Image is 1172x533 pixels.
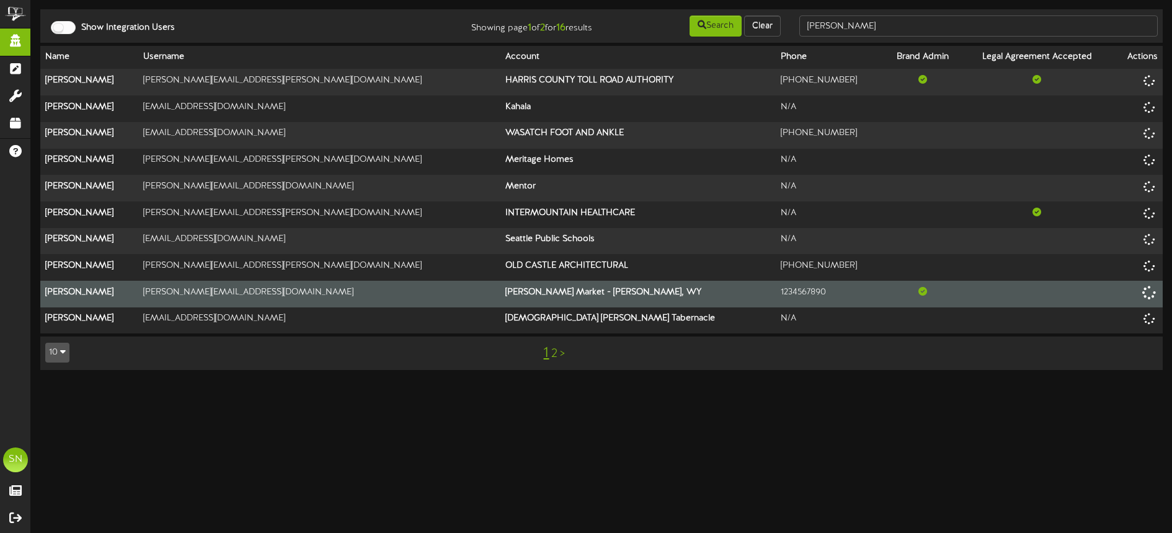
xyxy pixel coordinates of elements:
[500,95,776,122] th: Kahala
[138,95,500,122] td: [EMAIL_ADDRESS][DOMAIN_NAME]
[776,122,884,149] td: [PHONE_NUMBER]
[40,149,138,175] th: [PERSON_NAME]
[962,46,1112,69] th: Legal Agreement Accepted
[40,228,138,255] th: [PERSON_NAME]
[138,149,500,175] td: [PERSON_NAME][EMAIL_ADDRESS][PERSON_NAME][DOMAIN_NAME]
[543,345,549,361] a: 1
[138,254,500,281] td: [PERSON_NAME][EMAIL_ADDRESS][PERSON_NAME][DOMAIN_NAME]
[40,46,138,69] th: Name
[799,15,1158,37] input: -- Search --
[40,307,138,333] th: [PERSON_NAME]
[138,69,500,95] td: [PERSON_NAME][EMAIL_ADDRESS][PERSON_NAME][DOMAIN_NAME]
[528,22,531,33] strong: 1
[138,46,500,69] th: Username
[500,254,776,281] th: OLD CASTLE ARCHITECTURAL
[500,69,776,95] th: HARRIS COUNTY TOLL ROAD AUTHORITY
[500,307,776,333] th: [DEMOGRAPHIC_DATA] [PERSON_NAME] Tabernacle
[138,228,500,255] td: [EMAIL_ADDRESS][DOMAIN_NAME]
[40,281,138,307] th: [PERSON_NAME]
[776,281,884,307] td: 1234567890
[776,201,884,228] td: N/A
[500,175,776,201] th: Mentor
[556,22,566,33] strong: 16
[500,228,776,255] th: Seattle Public Schools
[138,307,500,333] td: [EMAIL_ADDRESS][DOMAIN_NAME]
[500,201,776,228] th: INTERMOUNTAIN HEALTHCARE
[690,15,742,37] button: Search
[3,447,28,472] div: SN
[776,307,884,333] td: N/A
[500,149,776,175] th: Meritage Homes
[776,254,884,281] td: [PHONE_NUMBER]
[138,122,500,149] td: [EMAIL_ADDRESS][DOMAIN_NAME]
[40,122,138,149] th: [PERSON_NAME]
[40,254,138,281] th: [PERSON_NAME]
[551,347,557,361] a: 2
[138,201,500,228] td: [PERSON_NAME][EMAIL_ADDRESS][PERSON_NAME][DOMAIN_NAME]
[45,343,69,363] button: 10
[40,201,138,228] th: [PERSON_NAME]
[540,22,545,33] strong: 2
[776,95,884,122] td: N/A
[776,149,884,175] td: N/A
[413,14,602,35] div: Showing page of for results
[776,69,884,95] td: [PHONE_NUMBER]
[776,46,884,69] th: Phone
[500,122,776,149] th: WASATCH FOOT AND ANKLE
[776,175,884,201] td: N/A
[560,347,565,361] a: >
[500,281,776,307] th: [PERSON_NAME] Market - [PERSON_NAME], WY
[40,95,138,122] th: [PERSON_NAME]
[744,15,781,37] button: Clear
[138,175,500,201] td: [PERSON_NAME][EMAIL_ADDRESS][DOMAIN_NAME]
[40,175,138,201] th: [PERSON_NAME]
[40,69,138,95] th: [PERSON_NAME]
[138,281,500,307] td: [PERSON_NAME][EMAIL_ADDRESS][DOMAIN_NAME]
[72,22,175,34] label: Show Integration Users
[884,46,962,69] th: Brand Admin
[776,228,884,255] td: N/A
[1112,46,1163,69] th: Actions
[500,46,776,69] th: Account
